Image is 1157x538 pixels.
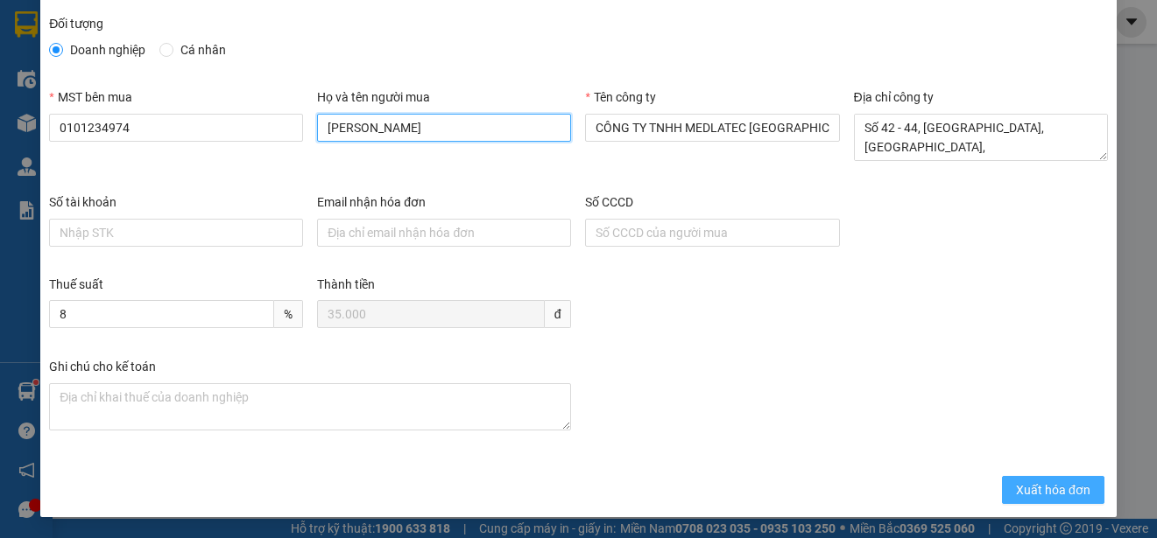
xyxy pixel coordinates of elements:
[49,90,131,104] label: MST bên mua
[49,383,571,430] textarea: Ghi chú đơn hàng Ghi chú cho kế toán
[49,300,274,328] input: Thuế suất
[63,40,152,59] span: Doanh nghiệp
[585,195,633,209] label: Số CCCD
[1016,480,1090,500] span: Xuất hóa đơn
[49,114,303,142] input: MST bên mua
[585,219,839,247] input: Số CCCD
[49,195,116,209] label: Số tài khoản
[317,219,571,247] input: Email nhận hóa đơn
[274,300,303,328] span: %
[173,40,233,59] span: Cá nhân
[317,195,426,209] label: Email nhận hóa đơn
[854,90,934,104] label: Địa chỉ công ty
[317,277,375,291] label: Thành tiền
[585,90,655,104] label: Tên công ty
[854,114,1108,161] textarea: Địa chỉ công ty
[49,360,156,374] label: Ghi chú cho kế toán
[1002,476,1104,504] button: Xuất hóa đơn
[585,114,839,142] input: Tên công ty
[317,90,430,104] label: Họ và tên người mua
[49,219,303,247] input: Số tài khoản
[317,114,571,142] input: Họ và tên người mua
[545,300,572,328] span: đ
[49,277,103,291] label: Thuế suất
[49,17,103,31] label: Đối tượng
